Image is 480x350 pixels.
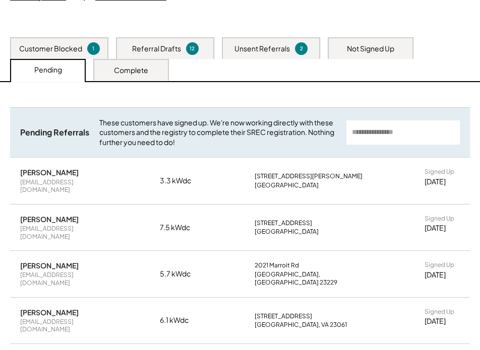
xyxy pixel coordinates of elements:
[255,219,312,227] div: [STREET_ADDRESS]
[20,178,116,194] div: [EMAIL_ADDRESS][DOMAIN_NAME]
[20,225,116,240] div: [EMAIL_ADDRESS][DOMAIN_NAME]
[20,168,79,177] div: [PERSON_NAME]
[20,261,79,270] div: [PERSON_NAME]
[425,168,454,176] div: Signed Up
[425,316,446,326] div: [DATE]
[34,65,62,75] div: Pending
[425,270,446,280] div: [DATE]
[132,44,181,54] div: Referral Drafts
[347,44,394,54] div: Not Signed Up
[20,271,116,287] div: [EMAIL_ADDRESS][DOMAIN_NAME]
[425,261,454,269] div: Signed Up
[20,318,116,333] div: [EMAIL_ADDRESS][DOMAIN_NAME]
[425,177,446,187] div: [DATE]
[255,270,381,286] div: [GEOGRAPHIC_DATA], [GEOGRAPHIC_DATA] 23229
[160,176,210,186] div: 3.3 kWdc
[188,45,197,52] div: 12
[425,308,454,316] div: Signed Up
[160,315,210,325] div: 6.1 kWdc
[99,118,336,148] div: These customers have signed up. We're now working directly with these customers and the registry ...
[255,228,319,236] div: [GEOGRAPHIC_DATA]
[89,45,98,52] div: 1
[255,312,312,320] div: [STREET_ADDRESS]
[19,44,82,54] div: Customer Blocked
[20,127,89,138] div: Pending Referrals
[234,44,290,54] div: Unsent Referrals
[255,261,299,269] div: 2021 Marroit Rd
[255,321,347,329] div: [GEOGRAPHIC_DATA], VA 23061
[425,223,446,233] div: [DATE]
[255,181,319,189] div: [GEOGRAPHIC_DATA]
[20,308,79,317] div: [PERSON_NAME]
[114,65,148,76] div: Complete
[160,269,210,279] div: 5.7 kWdc
[20,215,79,224] div: [PERSON_NAME]
[255,172,363,180] div: [STREET_ADDRESS][PERSON_NAME]
[296,45,306,52] div: 2
[160,223,210,233] div: 7.5 kWdc
[425,215,454,223] div: Signed Up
